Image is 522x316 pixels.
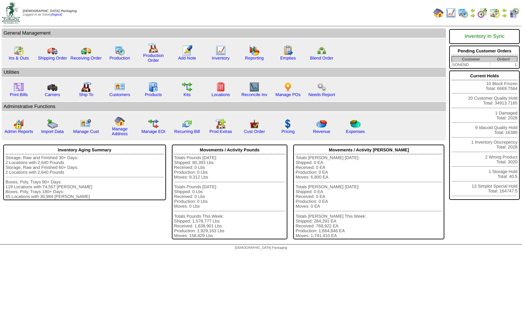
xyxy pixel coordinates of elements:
img: customers.gif [115,82,125,92]
img: factory.gif [148,43,159,53]
img: calendarprod.gif [458,8,468,18]
img: workorder.gif [283,45,293,56]
img: workflow.gif [182,82,192,92]
img: managecust.png [80,119,92,129]
img: truck3.gif [47,82,58,92]
a: Recurring Bill [174,129,200,134]
a: Pricing [282,129,295,134]
a: Blend Order [310,56,333,60]
a: Add Note [178,56,196,60]
a: Print Bills [10,92,28,97]
th: Customer [452,57,490,62]
img: line_graph.gif [446,8,456,18]
img: arrowright.gif [470,13,475,18]
img: locations.gif [216,82,226,92]
img: invoice2.gif [14,82,24,92]
a: Production Order [143,53,164,63]
a: Locations [211,92,230,97]
div: Inventory In Sync [451,30,517,43]
a: Expenses [346,129,365,134]
div: Totals Pounds [DATE]: Shipped: 80,393 Lbs Received: 0 Lbs Production: 0 Lbs Moves: 9,312 Lbs Tota... [174,155,285,238]
img: cust_order.png [249,119,260,129]
img: truck2.gif [81,45,91,56]
img: import.gif [47,119,58,129]
a: Production [109,56,130,60]
img: workflow.png [317,82,327,92]
div: Storage, Raw and Finished 30+ Days: 2 Locations with 2,640 Pounds Storage, Raw and Finished 60+ D... [6,155,164,199]
a: Products [145,92,162,97]
a: Ins & Outs [9,56,29,60]
img: calendarinout.gif [490,8,500,18]
a: Kits [183,92,191,97]
img: calendarcustomer.gif [509,8,519,18]
img: pie_chart.png [317,119,327,129]
a: Ship To [79,92,93,97]
td: Utilities [2,68,446,77]
div: Totals [PERSON_NAME] [DATE]: Shipped: 0 EA Received: 0 EA Production: 0 EA Moves: 6,800 EA Totals... [295,155,442,238]
img: calendarblend.gif [477,8,488,18]
a: Manage Cust [73,129,99,134]
span: [DEMOGRAPHIC_DATA] Packaging [23,9,77,13]
th: Order# [490,57,517,62]
a: Receiving Order [71,56,102,60]
a: Prod Extras [209,129,232,134]
span: [DEMOGRAPHIC_DATA] Packaging [235,246,287,250]
div: Movements / Activity Pounds [174,146,285,154]
a: Admin Reports [5,129,33,134]
a: Manage POs [275,92,301,97]
img: home.gif [433,8,444,18]
img: zoroco-logo-small.webp [2,2,20,24]
a: Manage EDI [141,129,165,134]
div: Pending Customer Orders [451,47,517,55]
td: Adminstrative Functions [2,102,446,111]
a: Empties [280,56,296,60]
img: pie_chart2.png [350,119,361,129]
img: line_graph.gif [216,45,226,56]
img: home.gif [115,116,125,126]
a: Shipping Order [38,56,67,60]
img: reconcile.gif [182,119,192,129]
img: orders.gif [182,45,192,56]
img: arrowleft.gif [470,8,475,13]
a: Needs Report [308,92,335,97]
div: 10 Block Frozen Total: 6669.7564 20 Customer Quality Hold Total: 34913.7165 1 Damaged Total: 2028... [449,71,520,200]
img: arrowright.gif [502,13,507,18]
img: truck.gif [47,45,58,56]
a: Carriers [45,92,60,97]
div: Current Holds [451,72,517,80]
a: Revenue [313,129,330,134]
img: prodextras.gif [216,119,226,129]
img: edi.gif [148,119,159,129]
a: Import Data [41,129,64,134]
img: dollar.gif [283,119,293,129]
a: Customers [109,92,130,97]
a: Inventory [212,56,230,60]
img: cabinet.gif [148,82,159,92]
a: (logout) [51,13,62,16]
span: Logged in as Sstory [23,9,77,16]
td: 1 [490,62,517,68]
img: arrowleft.gif [502,8,507,13]
img: network.png [317,45,327,56]
td: SONEND [452,62,490,68]
div: Inventory Aging Summary [6,146,164,154]
a: Reporting [245,56,264,60]
a: Manage Address [112,126,128,136]
td: General Management [2,28,446,38]
div: Movements / Activity [PERSON_NAME] [295,146,442,154]
img: line_graph2.gif [249,82,260,92]
img: factory2.gif [81,82,91,92]
img: calendarinout.gif [14,45,24,56]
a: Reconcile Inv [241,92,267,97]
img: graph2.png [14,119,24,129]
img: calendarprod.gif [115,45,125,56]
a: Cust Order [244,129,265,134]
img: po.png [283,82,293,92]
img: graph.gif [249,45,260,56]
